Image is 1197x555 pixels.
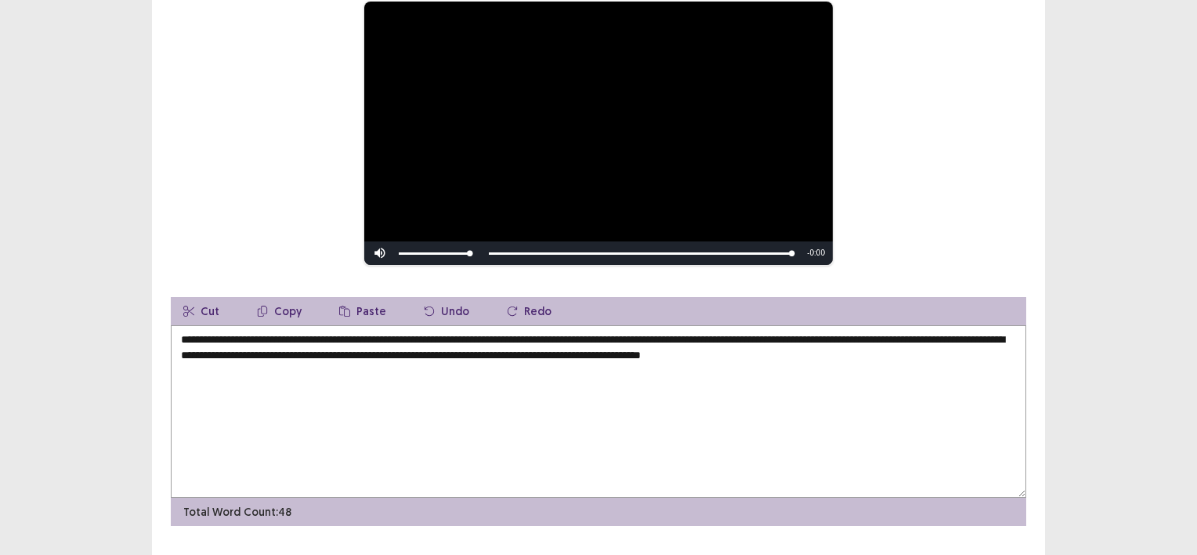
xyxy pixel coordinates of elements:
[399,252,470,255] div: Volume Level
[810,248,825,257] span: 0:00
[327,297,399,325] button: Paste
[411,297,482,325] button: Undo
[494,297,564,325] button: Redo
[183,504,291,521] p: Total Word Count: 48
[364,241,396,265] button: Mute
[807,248,809,257] span: -
[171,297,232,325] button: Cut
[244,297,314,325] button: Copy
[364,2,833,265] div: Video Player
